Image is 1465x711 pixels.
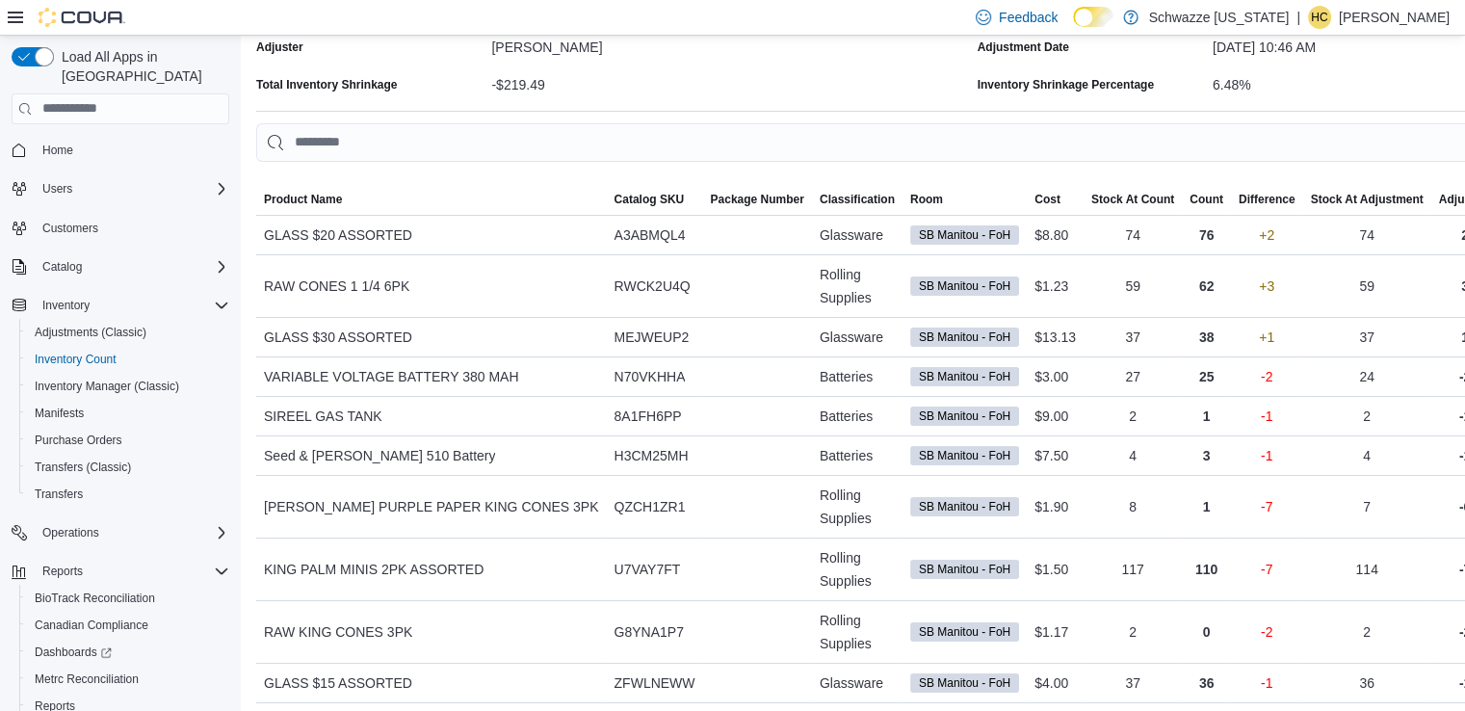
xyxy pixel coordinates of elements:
[35,352,117,367] span: Inventory Count
[1259,326,1274,349] p: +1
[42,525,99,540] span: Operations
[910,367,1019,386] span: SB Manitou - FoH
[615,444,689,467] span: H3CM25MH
[1303,184,1431,215] button: Stock At Adjustment
[919,368,1010,385] span: SB Manitou - FoH
[1203,495,1211,518] p: 1
[35,560,91,583] button: Reports
[910,328,1019,347] span: SB Manitou - FoH
[615,671,695,695] span: ZFWLNEWW
[35,521,107,544] button: Operations
[1084,267,1182,305] div: 59
[4,136,237,164] button: Home
[19,373,237,400] button: Inventory Manager (Classic)
[820,546,895,592] span: Rolling Supplies
[1073,27,1074,28] span: Dark Mode
[910,446,1019,465] span: SB Manitou - FoH
[264,275,409,298] span: RAW CONES 1 1/4 6PK
[35,177,80,200] button: Users
[35,645,112,660] span: Dashboards
[1190,192,1223,207] span: Count
[264,495,599,518] span: [PERSON_NAME] PURPLE PAPER KING CONES 3PK
[27,483,91,506] a: Transfers
[256,77,397,92] div: Total Inventory Shrinkage
[19,639,237,666] a: Dashboards
[27,321,229,344] span: Adjustments (Classic)
[19,585,237,612] button: BioTrack Reconciliation
[607,184,703,215] button: Catalog SKU
[264,365,519,388] span: VARIABLE VOLTAGE BATTERY 380 MAH
[1084,550,1182,589] div: 117
[615,365,686,388] span: N70VKHHA
[1027,357,1084,396] div: $3.00
[19,481,237,508] button: Transfers
[27,348,124,371] a: Inventory Count
[19,400,237,427] button: Manifests
[919,329,1010,346] span: SB Manitou - FoH
[1261,444,1272,467] p: -1
[264,444,495,467] span: Seed & [PERSON_NAME] 510 Battery
[27,456,139,479] a: Transfers (Classic)
[1303,397,1431,435] div: 2
[1084,216,1182,254] div: 74
[35,139,81,162] a: Home
[35,216,229,240] span: Customers
[256,39,303,55] label: Adjuster
[820,609,895,655] span: Rolling Supplies
[35,406,84,421] span: Manifests
[1199,275,1215,298] p: 62
[4,519,237,546] button: Operations
[42,221,98,236] span: Customers
[35,177,229,200] span: Users
[35,560,229,583] span: Reports
[27,641,119,664] a: Dashboards
[1027,664,1084,702] div: $4.00
[820,192,895,207] span: Classification
[35,138,229,162] span: Home
[1261,671,1272,695] p: -1
[1203,444,1211,467] p: 3
[919,623,1010,641] span: SB Manitou - FoH
[1199,671,1215,695] p: 36
[491,32,969,55] div: [PERSON_NAME]
[910,497,1019,516] span: SB Manitou - FoH
[264,558,484,581] span: KING PALM MINIS 2PK ASSORTED
[820,365,873,388] span: Batteries
[615,405,682,428] span: 8A1FH6PP
[35,591,155,606] span: BioTrack Reconciliation
[703,184,812,215] button: Package Number
[27,668,146,691] a: Metrc Reconciliation
[42,181,72,197] span: Users
[615,620,684,644] span: G8YNA1P7
[615,192,685,207] span: Catalog SKU
[978,77,1154,92] div: Inventory Shrinkage Percentage
[1311,192,1424,207] span: Stock At Adjustment
[615,495,686,518] span: QZCH1ZR1
[910,276,1019,296] span: SB Manitou - FoH
[910,192,943,207] span: Room
[1182,184,1231,215] button: Count
[1303,216,1431,254] div: 74
[1303,613,1431,651] div: 2
[1084,397,1182,435] div: 2
[42,298,90,313] span: Inventory
[42,259,82,275] span: Catalog
[1199,224,1215,247] p: 76
[1027,550,1084,589] div: $1.50
[1084,664,1182,702] div: 37
[1303,357,1431,396] div: 24
[35,217,106,240] a: Customers
[1084,436,1182,475] div: 4
[35,325,146,340] span: Adjustments (Classic)
[820,671,883,695] span: Glassware
[1084,613,1182,651] div: 2
[27,429,130,452] a: Purchase Orders
[1339,6,1450,29] p: [PERSON_NAME]
[615,224,686,247] span: A3ABMQL4
[812,184,903,215] button: Classification
[1027,318,1084,356] div: $13.13
[4,292,237,319] button: Inventory
[910,407,1019,426] span: SB Manitou - FoH
[35,433,122,448] span: Purchase Orders
[35,521,229,544] span: Operations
